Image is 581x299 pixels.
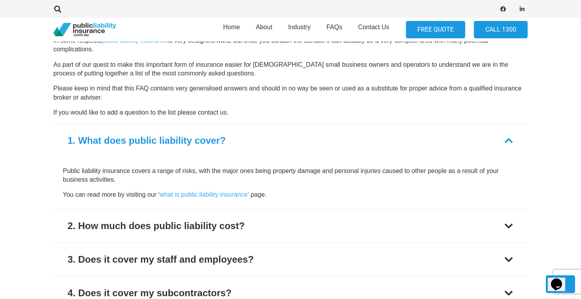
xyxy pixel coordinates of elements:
a: FREE QUOTE [406,21,465,39]
span: Home [223,24,240,30]
a: Search [50,6,66,13]
div: 1. What does public liability cover? [68,134,226,148]
a: Facebook [498,4,509,15]
button: 2. How much does public liability cost? [53,209,528,243]
a: Contact Us [350,15,397,44]
span: FAQs [326,24,342,30]
p: You can read more by visiting our ‘ ‘ page. [63,190,518,199]
a: Industry [280,15,319,44]
a: FAQs [319,15,350,44]
button: 1. What does public liability cover? [53,124,528,157]
a: Back to top [546,275,575,293]
a: Call 1300 [474,21,528,39]
span: Contact Us [358,24,389,30]
p: As part of our quest to make this important form of insurance easier for [DEMOGRAPHIC_DATA] small... [53,60,528,78]
a: LinkedIn [517,4,528,15]
div: 3. Does it cover my staff and employees? [68,252,254,267]
p: In some respects is very straightforward, but once you scratch the surface it can actually be a v... [53,36,528,54]
a: what is public liability insurance [160,191,247,198]
div: 2. How much does public liability cost? [68,219,245,233]
button: 3. Does it cover my staff and employees? [53,243,528,276]
p: If you would like to add a question to the list please contact us. [53,108,528,117]
a: Home [215,15,248,44]
a: pli_logotransparent [53,23,116,37]
a: About [248,15,280,44]
span: Industry [288,24,311,30]
span: About [256,24,272,30]
iframe: chat widget [548,267,573,291]
p: Please keep in mind that this FAQ contains very generalised answers and should in no way be seen ... [53,84,528,102]
a: public liability insurance [102,37,168,44]
p: Public liability insurance covers a range of risks, with the major ones being property damage and... [63,167,518,184]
